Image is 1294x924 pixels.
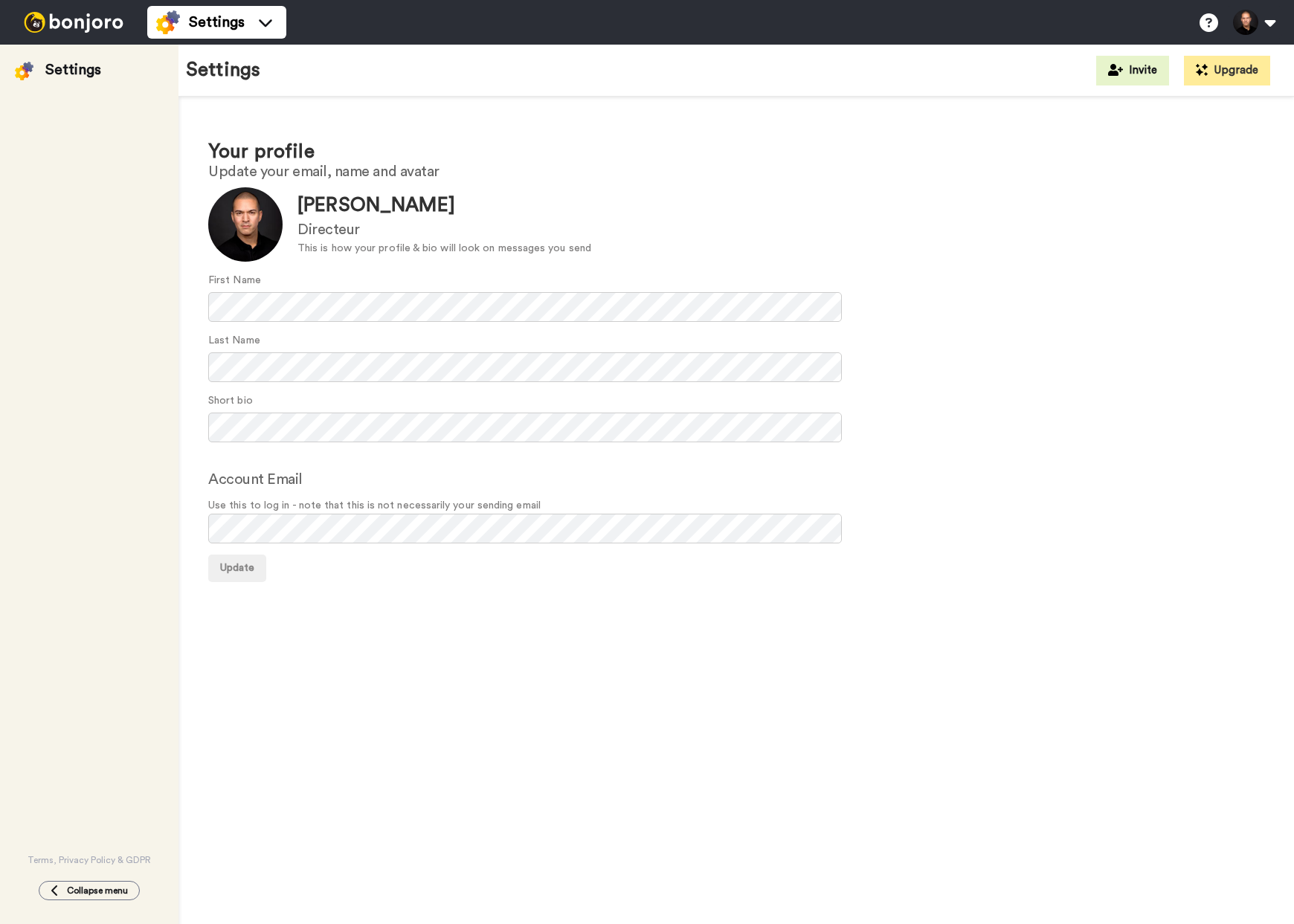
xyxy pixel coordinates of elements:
img: bj-logo-header-white.svg [18,12,129,33]
span: Update [220,562,254,572]
span: Collapse menu [67,885,128,896]
button: Upgrade [1184,56,1270,85]
button: Invite [1096,56,1169,85]
h2: Update your email, name and avatar [208,164,1264,180]
div: [PERSON_NAME] [297,192,591,219]
h1: Your profile [208,141,1264,163]
img: settings-colored.svg [156,10,180,34]
button: Update [208,555,266,581]
button: Collapse menu [39,881,140,900]
div: Settings [45,59,101,80]
label: Account Email [208,468,303,491]
label: Last Name [208,333,260,349]
span: Use this to log in - note that this is not necessarily your sending email [208,498,1264,514]
h1: Settings [186,59,260,81]
label: First Name [208,273,261,288]
label: Short bio [208,393,253,409]
div: Directeur [297,219,591,241]
img: settings-colored.svg [15,62,33,80]
div: This is how your profile & bio will look on messages you send [297,241,591,256]
span: Settings [189,12,245,33]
